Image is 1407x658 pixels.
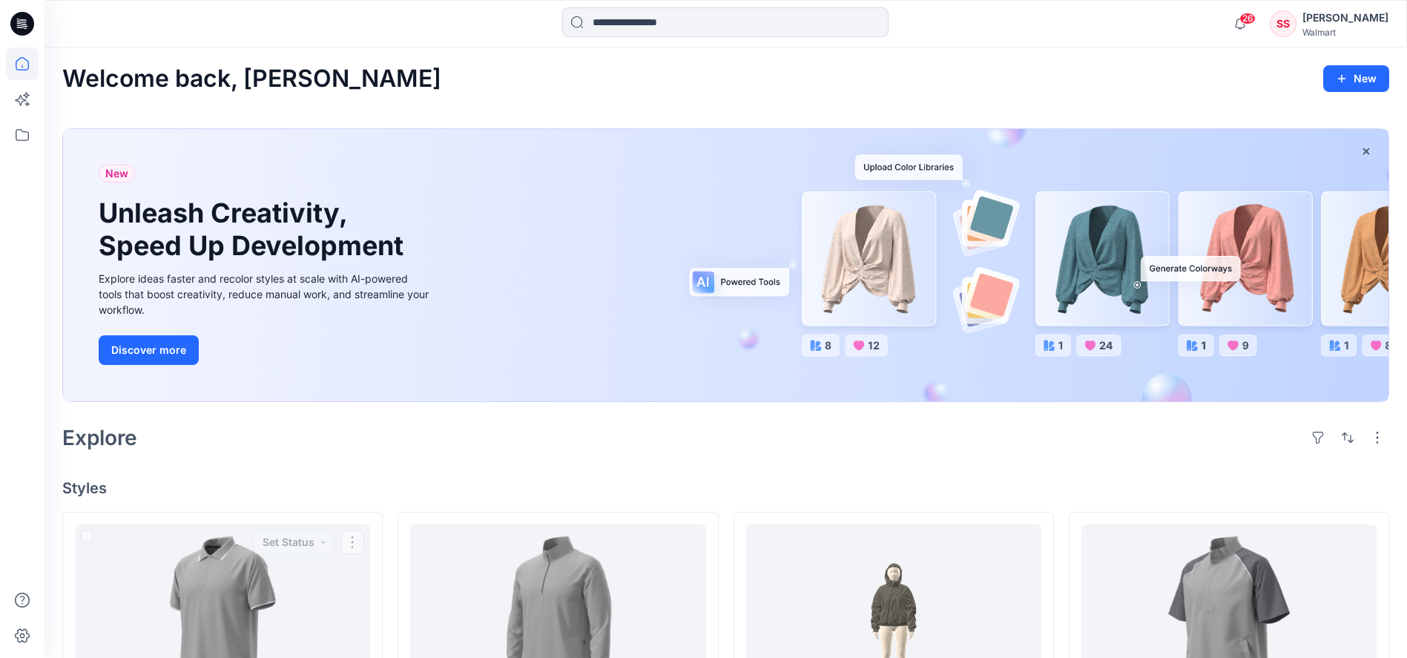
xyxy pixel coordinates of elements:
[62,65,441,93] h2: Welcome back, [PERSON_NAME]
[99,335,432,365] a: Discover more
[1302,9,1388,27] div: [PERSON_NAME]
[62,479,1389,497] h4: Styles
[62,426,137,450] h2: Explore
[105,165,128,182] span: New
[1270,10,1296,37] div: SS
[99,271,432,318] div: Explore ideas faster and recolor styles at scale with AI-powered tools that boost creativity, red...
[1302,27,1388,38] div: Walmart
[1323,65,1389,92] button: New
[1239,13,1256,24] span: 26
[99,197,410,261] h1: Unleash Creativity, Speed Up Development
[99,335,199,365] button: Discover more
